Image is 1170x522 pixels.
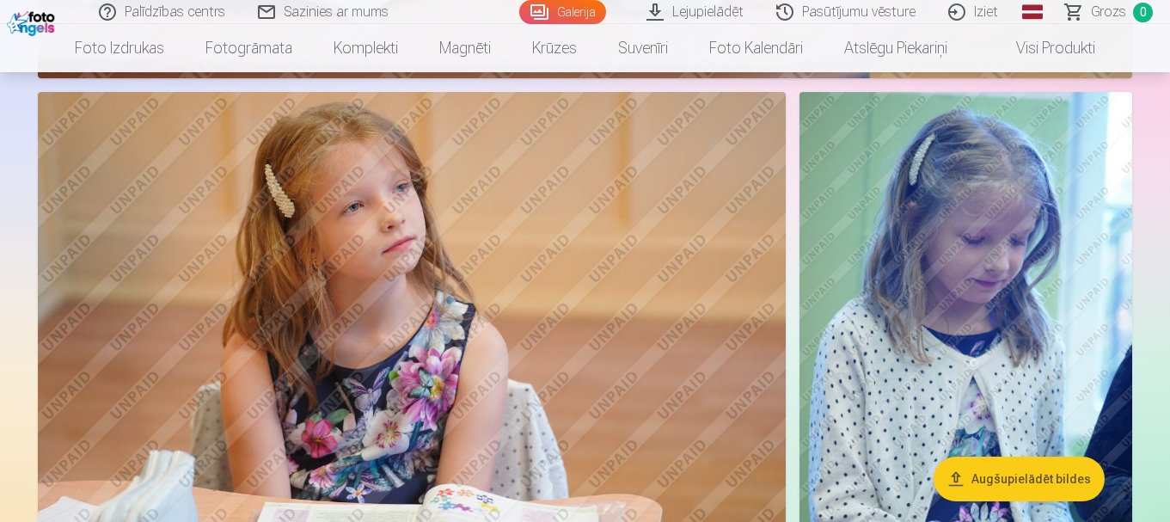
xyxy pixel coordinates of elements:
a: Foto izdrukas [54,24,185,72]
a: Foto kalendāri [689,24,824,72]
a: Magnēti [419,24,511,72]
a: Krūzes [511,24,597,72]
a: Visi produkti [968,24,1116,72]
span: Grozs [1091,2,1126,22]
button: Augšupielādēt bildes [934,457,1105,501]
a: Komplekti [313,24,419,72]
a: Atslēgu piekariņi [824,24,968,72]
a: Fotogrāmata [185,24,313,72]
a: Suvenīri [597,24,689,72]
img: /fa1 [7,7,59,36]
span: 0 [1133,3,1153,22]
